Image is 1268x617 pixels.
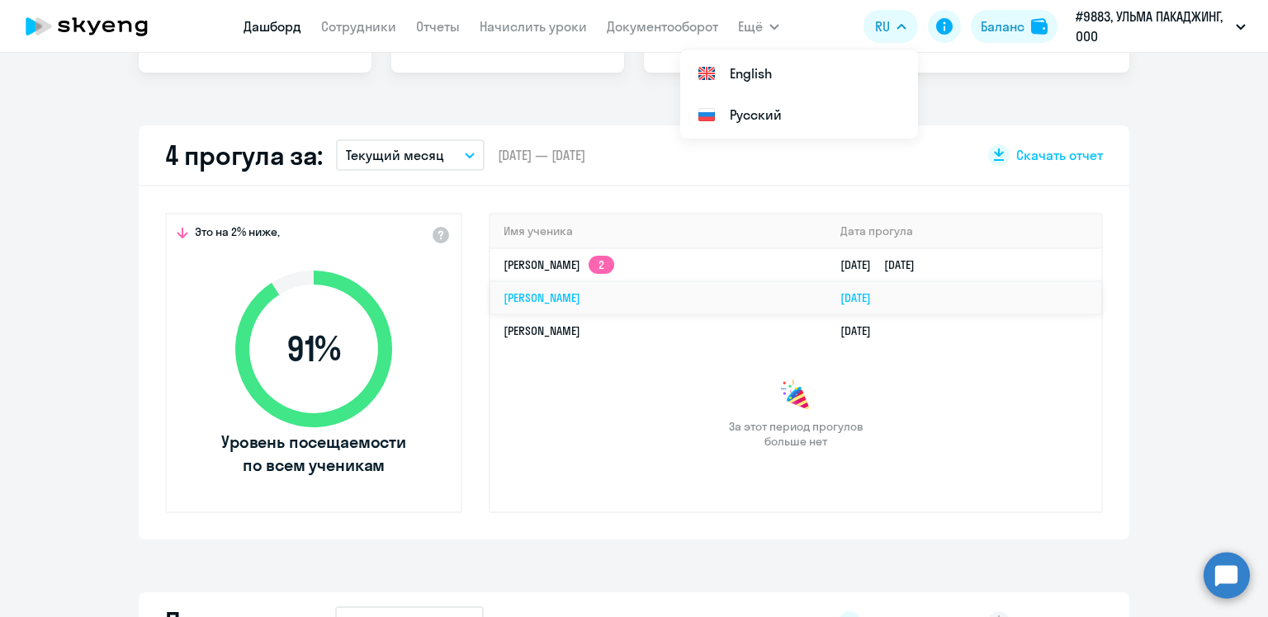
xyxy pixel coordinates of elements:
button: Балансbalance [971,10,1057,43]
button: Ещё [738,10,779,43]
span: Ещё [738,16,763,36]
p: Текущий месяц [346,145,444,165]
span: 91 % [219,329,409,369]
a: [PERSON_NAME] [504,290,580,305]
a: [DATE][DATE] [840,257,928,272]
a: Начислить уроки [480,18,587,35]
span: RU [875,16,890,36]
a: [DATE] [840,290,884,305]
span: За этот период прогулов больше нет [726,419,865,449]
th: Имя ученика [490,214,827,248]
ul: Ещё [680,49,918,139]
a: Сотрудники [321,18,396,35]
img: congrats [779,379,812,412]
a: [PERSON_NAME] [504,323,580,338]
img: English [697,64,717,83]
a: [PERSON_NAME]2 [504,257,614,272]
p: #9883, УЛЬМА ПАКАДЖИНГ, ООО [1076,7,1229,46]
button: RU [863,10,918,43]
span: Уровень посещаемости по всем ученикам [219,431,409,477]
a: Документооборот [607,18,718,35]
a: Отчеты [416,18,460,35]
img: balance [1031,18,1048,35]
a: Дашборд [244,18,301,35]
a: [DATE] [840,323,884,338]
button: #9883, УЛЬМА ПАКАДЖИНГ, ООО [1067,7,1254,46]
h2: 4 прогула за: [165,139,323,172]
img: Русский [697,105,717,125]
button: Текущий месяц [336,139,485,171]
div: Баланс [981,16,1024,36]
th: Дата прогула [827,214,1101,248]
span: [DATE] — [DATE] [498,146,585,164]
app-skyeng-badge: 2 [589,256,614,274]
span: Это на 2% ниже, [195,224,280,244]
span: Скачать отчет [1016,146,1103,164]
